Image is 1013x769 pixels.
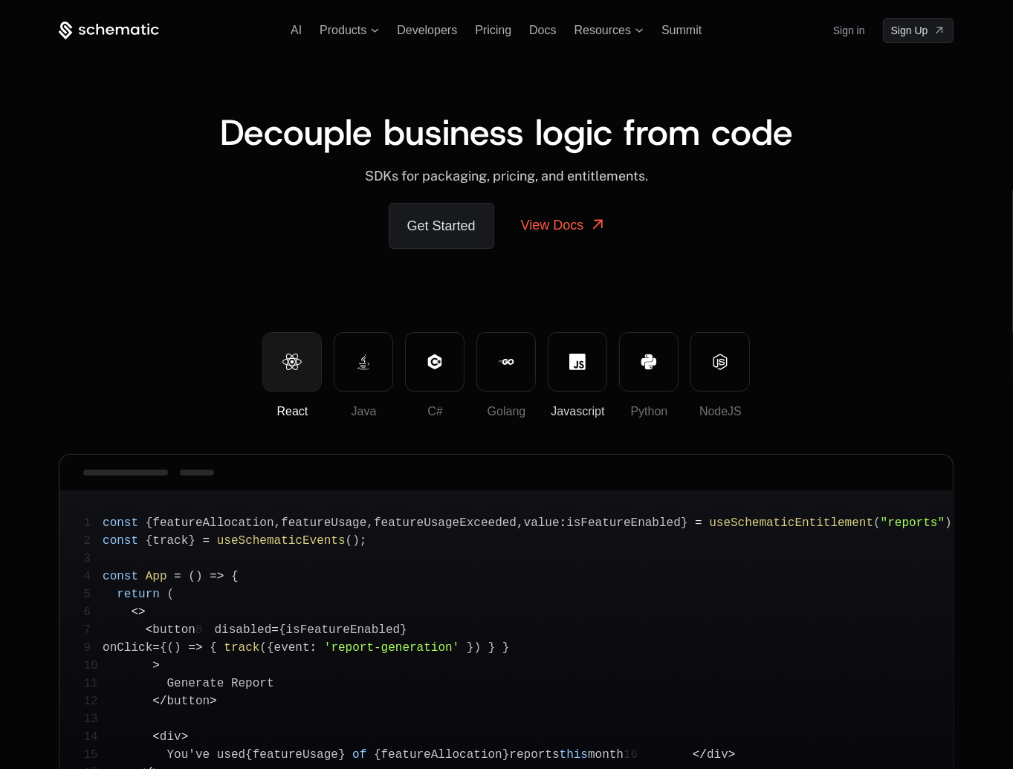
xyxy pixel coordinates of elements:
[152,641,160,655] span: =
[397,24,457,36] a: Developers
[352,534,360,548] span: )
[881,516,945,530] span: "reports"
[281,516,366,530] span: featureUsage
[502,641,510,655] span: }
[891,23,928,38] span: Sign Up
[83,568,103,585] span: 4
[374,516,517,530] span: featureUsageExceeded
[274,516,282,530] span: ,
[195,570,203,583] span: )
[210,641,217,655] span: {
[709,516,873,530] span: useSchematicEntitlement
[360,534,367,548] span: ;
[405,332,465,392] button: C#
[146,516,153,530] span: {
[188,641,202,655] span: =>
[560,516,567,530] span: :
[728,748,736,762] span: >
[103,534,138,548] span: const
[529,24,556,36] a: Docs
[83,621,103,639] span: 7
[334,332,393,392] button: Java
[691,403,749,421] div: NodeJS
[83,657,109,675] span: 10
[883,18,954,43] a: [object Object]
[160,695,167,708] span: /
[103,516,138,530] span: const
[320,24,366,37] span: Products
[174,570,181,583] span: =
[945,516,952,530] span: )
[83,585,103,603] span: 5
[132,606,139,619] span: <
[503,203,625,247] a: View Docs
[286,623,401,637] span: isFeatureEnabled
[575,24,631,37] span: Resources
[338,748,346,762] span: }
[245,748,253,762] span: {
[231,570,239,583] span: {
[707,748,728,762] span: div
[619,332,679,392] button: Python
[167,695,210,708] span: button
[174,641,181,655] span: )
[502,748,510,762] span: }
[103,570,138,583] span: const
[693,748,700,762] span: <
[267,641,274,655] span: {
[690,332,750,392] button: NodeJS
[152,695,160,708] span: <
[146,534,153,548] span: {
[467,641,474,655] span: }
[210,695,217,708] span: >
[167,677,224,690] span: Generate
[160,730,181,744] span: div
[346,534,353,548] span: (
[588,748,624,762] span: month
[215,623,272,637] span: disabled
[253,748,338,762] span: featureUsage
[83,692,109,710] span: 12
[167,748,189,762] span: You
[217,534,346,548] span: useSchematicEvents
[167,588,175,601] span: (
[952,516,959,530] span: ;
[138,606,146,619] span: >
[262,332,322,392] button: React
[83,639,103,657] span: 9
[231,677,274,690] span: Report
[291,24,302,36] a: AI
[695,516,702,530] span: =
[188,748,245,762] span: 've used
[548,332,607,392] button: Javascript
[152,659,160,672] span: >
[374,748,381,762] span: {
[279,623,286,637] span: {
[83,675,109,692] span: 11
[406,403,464,421] div: C#
[509,748,559,762] span: reports
[873,516,881,530] span: (
[103,641,152,655] span: onClick
[263,403,321,421] div: React
[524,516,560,530] span: value
[83,514,103,532] span: 1
[381,748,502,762] span: featureAllocation
[203,534,210,548] span: =
[152,534,188,548] span: track
[400,623,407,637] span: }
[334,403,392,421] div: Java
[310,641,317,655] span: :
[476,332,536,392] button: Golang
[477,403,535,421] div: Golang
[620,403,678,421] div: Python
[352,748,366,762] span: of
[548,403,606,421] div: Javascript
[475,24,511,36] span: Pricing
[474,641,482,655] span: )
[661,24,702,36] a: Summit
[146,623,153,637] span: <
[224,641,259,655] span: track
